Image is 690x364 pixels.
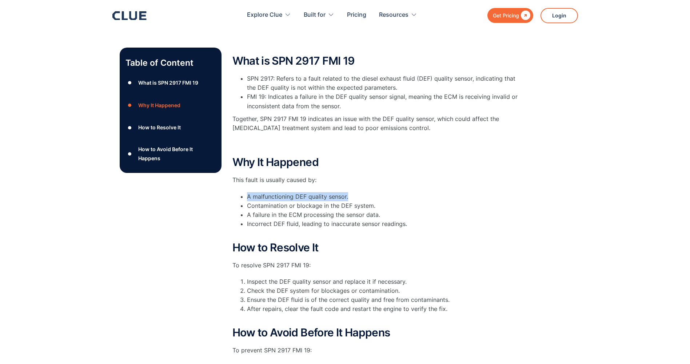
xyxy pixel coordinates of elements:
a: Login [541,8,578,23]
a: ●What is SPN 2917 FMI 19 [125,77,216,88]
a: Get Pricing [487,8,533,23]
li: Incorrect DEF fluid, leading to inaccurate sensor readings. [247,219,523,238]
li: Contamination or blockage in the DEF system. [247,201,523,210]
div: ● [125,100,134,111]
div: Resources [379,4,408,27]
li: Inspect the DEF quality sensor and replace it if necessary. [247,277,523,286]
h2: What is SPN 2917 FMI 19 [232,55,523,67]
div: Why It Happened [138,101,180,110]
div: ● [125,77,134,88]
h2: How to Resolve It [232,242,523,254]
div: Resources [379,4,417,27]
p: To prevent SPN 2917 FMI 19: [232,346,523,355]
div: What is SPN 2917 FMI 19 [138,78,198,87]
a: ●Why It Happened [125,100,216,111]
h2: Why It Happened [232,156,523,168]
p: Table of Content [125,57,216,69]
li: SPN 2917: Refers to a fault related to the diesel exhaust fluid (DEF) quality sensor, indicating ... [247,74,523,92]
li: FMI 19: Indicates a failure in the DEF quality sensor signal, meaning the ECM is receiving invali... [247,92,523,110]
div: How to Resolve It [138,123,181,132]
p: Together, SPN 2917 FMI 19 indicates an issue with the DEF quality sensor, which could affect the ... [232,114,523,133]
div: Get Pricing [493,11,519,20]
p: To resolve SPN 2917 FMI 19: [232,261,523,270]
li: A failure in the ECM processing the sensor data. [247,210,523,219]
a: ●How to Avoid Before It Happens [125,145,216,163]
div: Explore Clue [247,4,291,27]
div: ● [125,148,134,159]
li: Ensure the DEF fluid is of the correct quality and free from contaminants. [247,295,523,304]
a: Pricing [347,4,366,27]
div: Built for [304,4,326,27]
div: Built for [304,4,334,27]
div: ● [125,122,134,133]
li: Check the DEF system for blockages or contamination. [247,286,523,295]
div: Explore Clue [247,4,282,27]
div:  [519,11,530,20]
li: After repairs, clear the fault code and restart the engine to verify the fix. [247,304,523,323]
p: This fault is usually caused by: [232,175,523,185]
h2: How to Avoid Before It Happens [232,327,523,339]
div: How to Avoid Before It Happens [138,145,215,163]
p: ‍ [232,140,523,149]
li: A malfunctioning DEF quality sensor. [247,192,523,201]
a: ●How to Resolve It [125,122,216,133]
